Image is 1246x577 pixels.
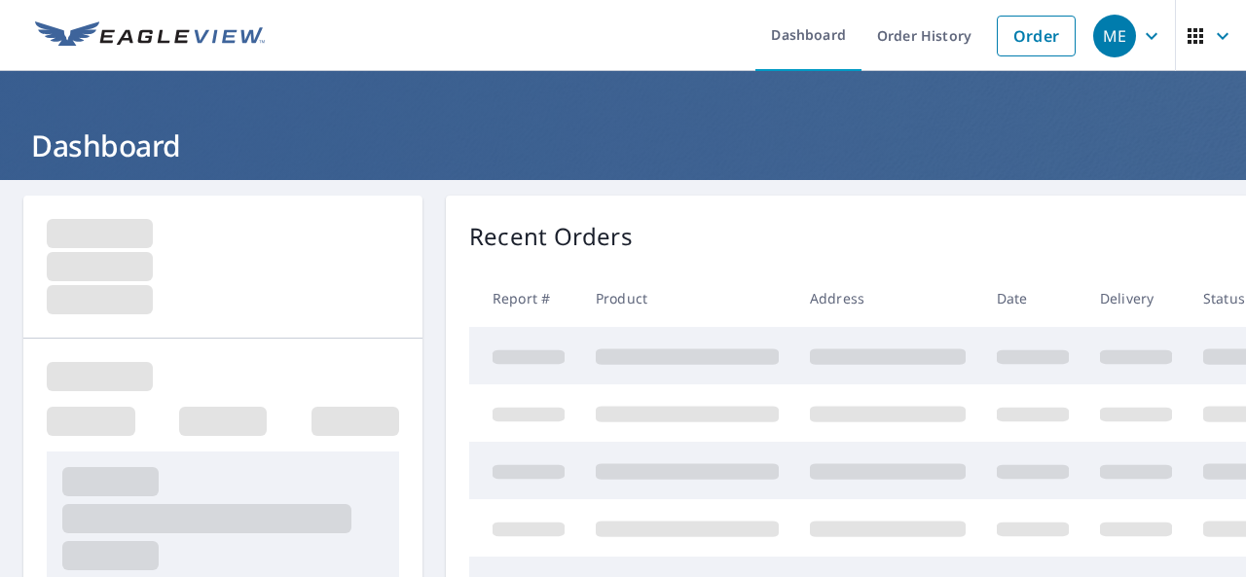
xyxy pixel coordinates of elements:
[997,16,1076,56] a: Order
[23,126,1223,165] h1: Dashboard
[1084,270,1188,327] th: Delivery
[580,270,794,327] th: Product
[981,270,1084,327] th: Date
[469,219,633,254] p: Recent Orders
[469,270,580,327] th: Report #
[794,270,981,327] th: Address
[1093,15,1136,57] div: ME
[35,21,265,51] img: EV Logo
